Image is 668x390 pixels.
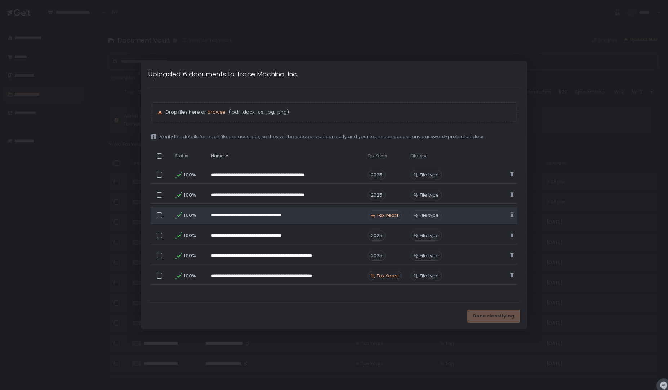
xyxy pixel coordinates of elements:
span: Name [211,153,223,159]
span: (.pdf, .docx, .xls, .jpg, .png) [227,109,289,115]
span: 100% [184,273,195,279]
span: Status [175,153,188,159]
span: 2025 [368,190,386,200]
span: 100% [184,232,195,239]
p: Drop files here or [166,109,511,115]
span: File type [420,192,439,198]
button: browse [208,109,226,115]
span: 100% [184,172,195,178]
span: Tax Years [368,153,387,159]
span: 100% [184,253,195,259]
span: File type [411,153,427,159]
span: 2025 [368,251,386,261]
span: Tax Years [377,212,399,219]
span: File type [420,273,439,279]
span: 100% [184,192,195,198]
span: 2025 [368,231,386,241]
span: Tax Years [377,273,399,279]
span: File type [420,172,439,178]
span: 100% [184,212,195,219]
span: File type [420,212,439,219]
h1: Uploaded 6 documents to Trace Machina, Inc. [148,69,298,79]
span: 2025 [368,170,386,180]
span: Verify the details for each file are accurate, so they will be categorized correctly and your tea... [160,133,486,140]
span: File type [420,232,439,239]
span: File type [420,253,439,259]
